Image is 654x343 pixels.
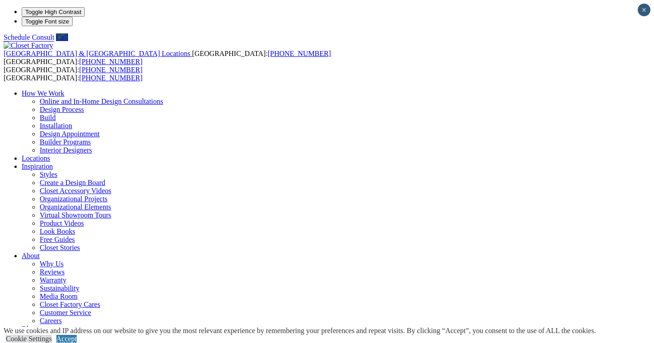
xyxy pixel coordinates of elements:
a: Inspiration [22,162,53,170]
a: Product Videos [40,219,84,227]
a: Customer Service [40,309,91,316]
span: [GEOGRAPHIC_DATA]: [GEOGRAPHIC_DATA]: [4,66,143,82]
a: Accept [56,335,77,343]
a: Organizational Elements [40,203,111,211]
a: Locations [22,154,50,162]
a: [PHONE_NUMBER] [79,58,143,65]
button: Toggle High Contrast [22,7,85,17]
a: [PHONE_NUMBER] [79,74,143,82]
span: [GEOGRAPHIC_DATA]: [GEOGRAPHIC_DATA]: [4,50,331,65]
a: Design Process [40,106,84,113]
a: Careers [40,317,62,324]
a: Closet Factory Cares [40,301,100,308]
a: Installation [40,122,72,130]
a: Free Guides [40,236,75,243]
a: Closet Stories [40,244,80,251]
a: [PHONE_NUMBER] [79,66,143,74]
a: Build [40,114,56,121]
a: Closet Accessory Videos [40,187,111,195]
img: Closet Factory [4,42,53,50]
a: Builder Programs [40,138,91,146]
span: [GEOGRAPHIC_DATA] & [GEOGRAPHIC_DATA] Locations [4,50,190,57]
button: Close [638,4,650,16]
a: Sustainability [40,284,79,292]
span: Toggle Font size [25,18,69,25]
a: Design Appointment [40,130,100,138]
a: Why Us [40,260,64,268]
button: Toggle Font size [22,17,73,26]
a: Create a Design Board [40,179,105,186]
div: We use cookies and IP address on our website to give you the most relevant experience by remember... [4,327,596,335]
a: Online and In-Home Design Consultations [40,97,163,105]
a: Look Books [40,227,75,235]
a: Virtual Showroom Tours [40,211,111,219]
a: [GEOGRAPHIC_DATA] & [GEOGRAPHIC_DATA] Locations [4,50,192,57]
a: Call [56,33,68,41]
a: About [22,252,40,260]
a: How We Work [22,89,64,97]
a: Interior Designers [40,146,92,154]
span: Toggle High Contrast [25,9,81,15]
a: Blog [22,325,36,333]
a: Cookie Settings [6,335,52,343]
a: Warranty [40,276,66,284]
a: [PHONE_NUMBER] [267,50,331,57]
a: Organizational Projects [40,195,107,203]
a: Styles [40,171,57,178]
a: Media Room [40,292,78,300]
a: Schedule Consult [4,33,54,41]
a: Reviews [40,268,64,276]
